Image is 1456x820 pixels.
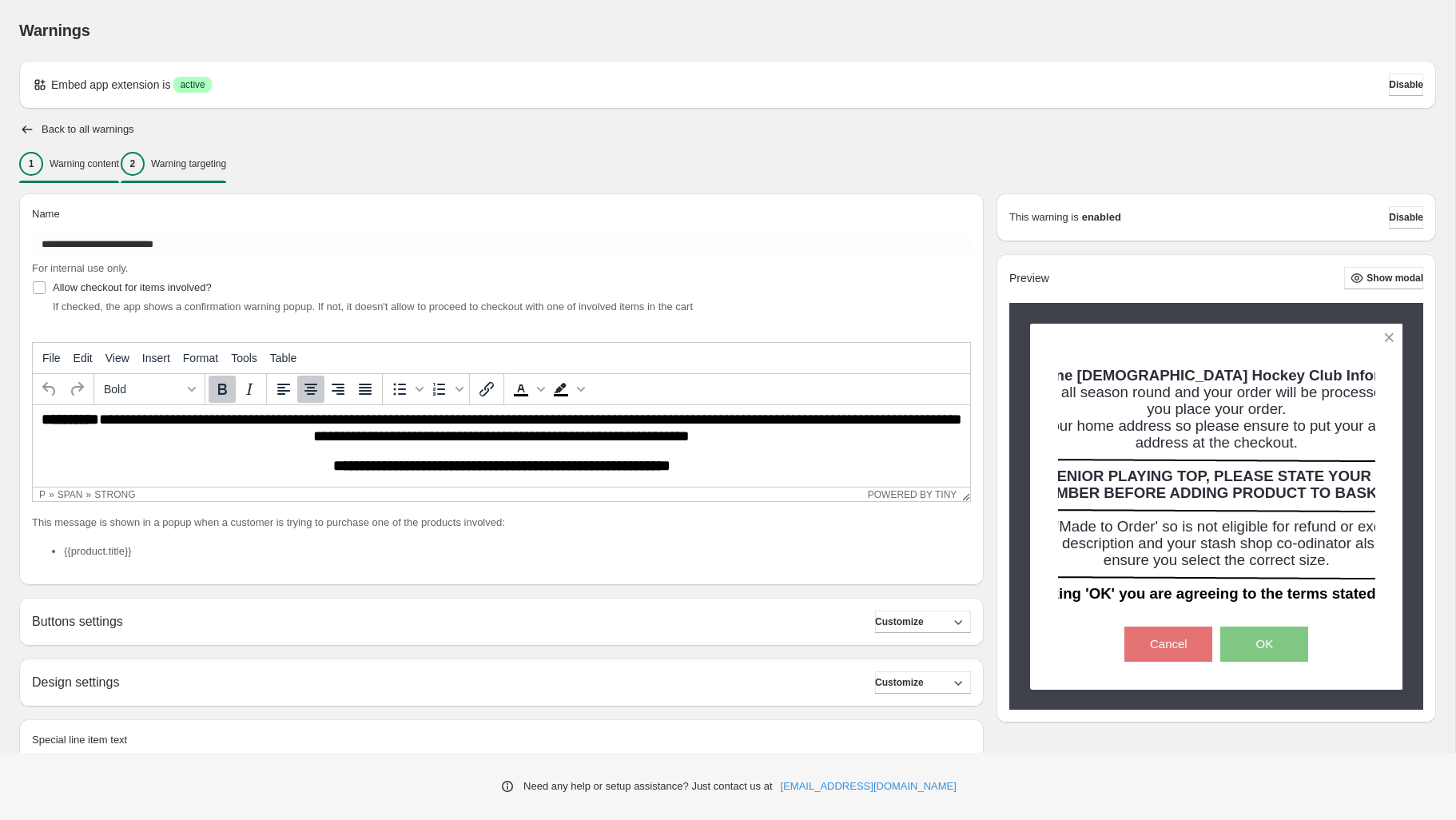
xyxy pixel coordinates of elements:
button: Bold [209,376,236,403]
div: p [39,489,46,500]
span: Disable [1389,78,1423,91]
span: Tools [231,352,257,364]
p: This warning is [1009,209,1079,225]
button: 2Warning targeting [121,147,226,181]
p: Warning content [50,157,119,170]
span: Disable [1389,211,1423,224]
button: OK [1220,627,1308,662]
span: Customize [875,615,924,628]
h2: Preview [1009,272,1049,285]
h2: Design settings [32,675,119,690]
span: Bold [104,383,182,396]
button: Align left [270,376,297,403]
button: Redo [63,376,90,403]
span: View [105,352,129,364]
span: File [42,352,61,364]
button: Italic [236,376,263,403]
span: Allow checkout for items involved? [53,281,212,293]
span: Show modal [1366,272,1423,285]
button: Cancel [1124,627,1212,662]
span: If checked, the app shows a confirmation warning popup. If not, it doesn't allow to proceed to ch... [53,301,693,312]
div: » [86,489,92,500]
div: Numbered list [426,376,466,403]
span: Name [32,208,60,220]
div: span [58,489,83,500]
span: Insert [142,352,170,364]
h2: Back to all warnings [42,123,134,136]
button: Customize [875,611,971,633]
div: Text color [507,376,547,403]
button: Insert/edit link [473,376,500,403]
h2: Buttons settings [32,614,123,629]
button: Disable [1389,206,1423,229]
div: Background color [547,376,587,403]
button: Align center [297,376,324,403]
strong: enabled [1082,209,1121,225]
div: strong [94,489,135,500]
div: Bullet list [386,376,426,403]
span: Format [183,352,218,364]
button: Show modal [1344,267,1423,289]
span: active [180,78,205,91]
button: Disable [1389,74,1423,96]
button: Undo [36,376,63,403]
span: For internal use only. [32,262,128,274]
li: {{product.title}} [64,543,971,559]
div: Resize [957,488,970,501]
span: In Clicking 'OK' you are agreeing to the terms stated above. [1006,585,1427,602]
p: Warning targeting [151,157,226,170]
button: Formats [97,376,201,403]
div: » [49,489,54,500]
span: Customize [875,676,924,689]
a: Powered by Tiny [868,489,957,500]
span: Warnings [19,22,90,39]
button: 1Warning content [19,147,119,181]
p: This message is shown in a popup when a customer is trying to purchase one of the products involved: [32,515,971,531]
a: [EMAIL_ADDRESS][DOMAIN_NAME] [781,778,957,794]
div: 1 [19,152,43,176]
span: Table [270,352,296,364]
button: Justify [352,376,379,403]
button: Align right [324,376,352,403]
p: Embed app extension is [51,77,170,93]
strong: Coleraine [DEMOGRAPHIC_DATA] Hockey Club Information [1004,367,1428,384]
div: 2 [121,152,145,176]
span: Special line item text [32,734,127,746]
button: Customize [875,671,971,694]
span: Edit [74,352,93,364]
iframe: Rich Text Area [33,405,970,487]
